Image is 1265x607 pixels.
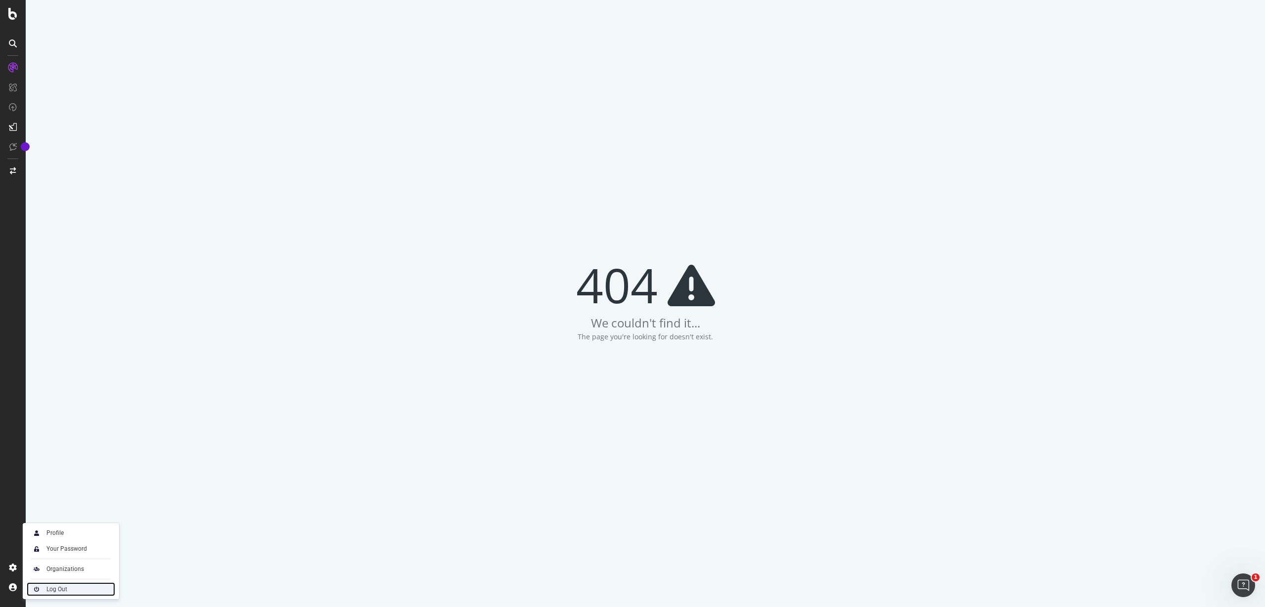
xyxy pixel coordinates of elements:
[1231,573,1255,597] iframe: Intercom live chat
[27,542,115,556] a: Your Password
[46,565,84,573] div: Organizations
[27,526,115,540] a: Profile
[46,545,87,553] div: Your Password
[31,527,42,539] img: Xx2yTbCeVcdxHMdxHOc+8gctb42vCocUYgAAAABJRU5ErkJggg==
[576,260,715,310] div: 404
[31,583,42,595] img: prfnF3csMXgAAAABJRU5ErkJggg==
[27,582,115,596] a: Log Out
[1252,573,1260,581] span: 1
[31,543,42,555] img: tUVSALn78D46LlpAY8klYZqgKwTuBm2K29c6p1XQNDCsM0DgKSSoAXXevcAwljcHBINEg0LrUEktgcYYD5sVUphq1JigPmkfB...
[578,332,713,342] div: The page you're looking for doesn't exist.
[46,529,64,537] div: Profile
[31,563,42,575] img: AtrBVVRoAgWaAAAAAElFTkSuQmCC
[27,562,115,576] a: Organizations
[21,142,30,151] div: Tooltip anchor
[46,585,67,593] div: Log Out
[591,315,700,331] div: We couldn't find it...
